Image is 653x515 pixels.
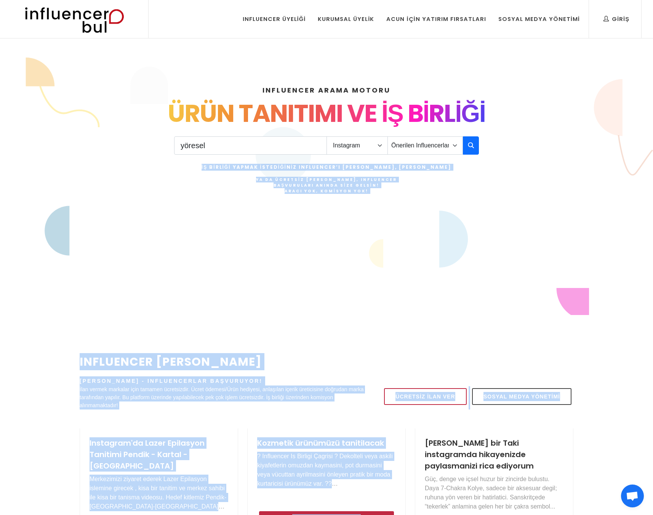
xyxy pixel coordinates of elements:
div: Acun İçin Yatırım Fırsatları [386,15,486,23]
a: Open chat [621,485,644,507]
div: ÜRÜN TANITIMI VE İŞ BİRLİĞİ [80,95,573,132]
p: Güç, denge ve içsel huzur bir zincirde bulustu. Daya 7-Chakra Kolye, sadece bir aksesuar degil; r... [425,475,563,511]
h4: INFLUENCER ARAMA MOTORU [80,85,573,95]
h2: İş Birliği Yapmak İstediğiniz Influencer’ı [PERSON_NAME], [PERSON_NAME] [202,164,451,171]
a: Ücretsiz İlan Ver [384,388,466,405]
a: Sosyal Medya Yönetimi [472,388,571,405]
h2: INFLUENCER [PERSON_NAME] [80,353,364,370]
p: ? Influencer Is Birligi Çagrisi ? Dekolteli veya askili kiyafetlerin omuzdan kaymasini, pot durma... [257,452,396,488]
span: [PERSON_NAME] - Influencerlar Başvuruyor! [80,378,262,384]
div: Sosyal Medya Yönetimi [498,15,580,23]
a: Kozmetik ürünümüzü tanitilacak [257,438,384,448]
a: Instagram'da Lazer Epilasyon Tanitimi Pendik - Kartal - [GEOGRAPHIC_DATA] [90,438,205,471]
h4: Ya da Ücretsiz [PERSON_NAME], Influencer Başvuruları Anında Size Gelsin! [202,177,451,194]
div: Giriş [603,15,629,23]
div: Kurumsal Üyelik [318,15,374,23]
a: [PERSON_NAME] bir Taki instagramda hikayenizde paylasmanizi rica ediyorum [425,438,534,471]
div: Influencer Üyeliği [243,15,306,23]
input: Search [174,136,327,155]
strong: Aracı Yok, Komisyon Yok! [285,188,368,194]
span: Ücretsiz İlan Ver [395,392,455,401]
p: Merkezimizi ziyaret ederek Lazer Epilasyon islemine girecek , kisa bir tanitim ve merkez sahibi i... [90,475,228,511]
p: İlan vermek markalar için tamamen ücretsizdir. Ücret ödemesi/Ürün hediyesi, anlaşılan içerik üret... [80,385,364,409]
span: Sosyal Medya Yönetimi [483,392,560,401]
